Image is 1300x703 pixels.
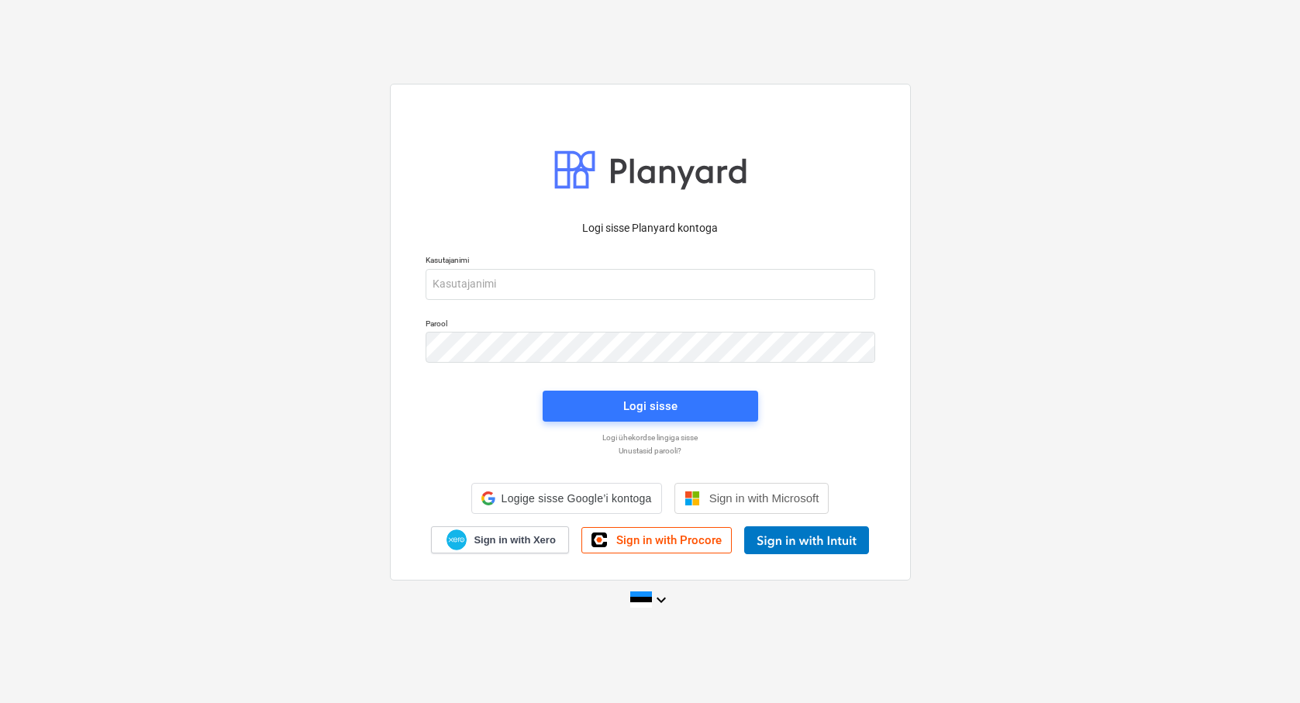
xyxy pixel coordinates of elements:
a: Sign in with Xero [431,526,569,553]
p: Parool [426,319,875,332]
a: Logi ühekordse lingiga sisse [418,432,883,443]
p: Kasutajanimi [426,255,875,268]
img: Xero logo [447,529,467,550]
span: Sign in with Procore [616,533,722,547]
div: Logige sisse Google’i kontoga [471,483,662,514]
img: Microsoft logo [684,491,700,506]
a: Unustasid parooli? [418,446,883,456]
span: Sign in with Microsoft [709,491,819,505]
div: Logi sisse [623,396,678,416]
span: Logige sisse Google’i kontoga [502,492,652,505]
span: Sign in with Xero [474,533,555,547]
button: Logi sisse [543,391,758,422]
input: Kasutajanimi [426,269,875,300]
i: keyboard_arrow_down [652,591,671,609]
a: Sign in with Procore [581,527,732,553]
p: Logi sisse Planyard kontoga [426,220,875,236]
